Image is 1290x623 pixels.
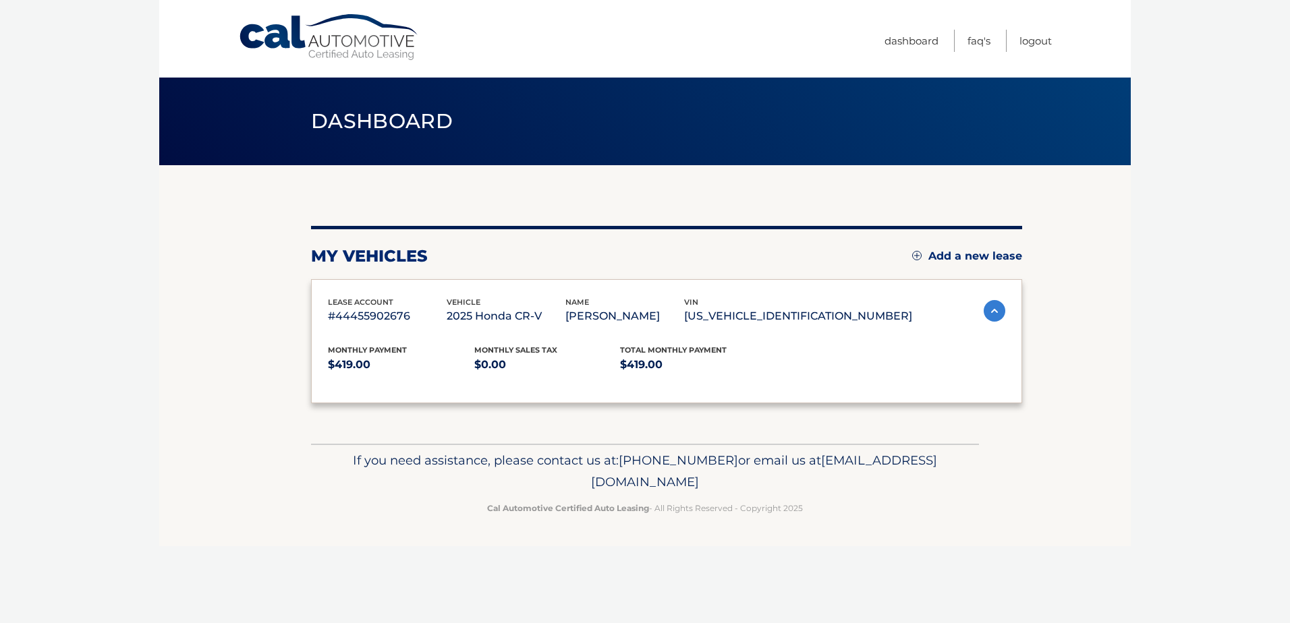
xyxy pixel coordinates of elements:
[620,355,766,374] p: $419.00
[447,307,565,326] p: 2025 Honda CR-V
[487,503,649,513] strong: Cal Automotive Certified Auto Leasing
[1019,30,1052,52] a: Logout
[984,300,1005,322] img: accordion-active.svg
[447,297,480,307] span: vehicle
[328,297,393,307] span: lease account
[591,452,937,489] span: [EMAIL_ADDRESS][DOMAIN_NAME]
[328,307,447,326] p: #44455902676
[238,13,420,61] a: Cal Automotive
[311,109,453,133] span: Dashboard
[565,297,589,307] span: name
[474,355,621,374] p: $0.00
[684,297,698,307] span: vin
[311,246,428,266] h2: my vehicles
[619,452,738,468] span: [PHONE_NUMBER]
[967,30,990,52] a: FAQ's
[320,450,970,493] p: If you need assistance, please contact us at: or email us at
[620,345,727,355] span: Total Monthly Payment
[912,249,1022,263] a: Add a new lease
[328,355,474,374] p: $419.00
[565,307,684,326] p: [PERSON_NAME]
[684,307,912,326] p: [US_VEHICLE_IDENTIFICATION_NUMBER]
[328,345,407,355] span: Monthly Payment
[320,501,970,515] p: - All Rights Reserved - Copyright 2025
[912,251,922,260] img: add.svg
[474,345,557,355] span: Monthly sales Tax
[885,30,938,52] a: Dashboard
